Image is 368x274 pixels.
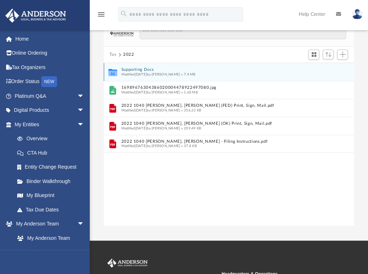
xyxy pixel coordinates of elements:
[121,67,327,72] button: Supporting Docs
[5,74,95,89] a: Order StatusNEW
[10,146,95,160] a: CTA Hub
[5,217,92,231] a: My Anderson Teamarrow_drop_down
[10,231,88,245] a: My Anderson Team
[140,26,346,39] input: Search files and folders
[121,126,180,130] span: Modified [DATE] by [PERSON_NAME]
[121,121,327,126] button: 2022 1040 [PERSON_NAME], [PERSON_NAME] (OK) Print, Sign, Mail.pdf
[121,85,327,90] button: 16989676304386020004478922497080.jpg
[180,108,201,112] span: 356.23 KB
[5,46,95,60] a: Online Ordering
[5,60,95,74] a: Tax Organizers
[10,188,92,203] a: My Blueprint
[10,202,95,217] a: Tax Due Dates
[77,117,92,132] span: arrow_drop_down
[10,160,95,174] a: Entity Change Request
[120,10,128,18] i: search
[97,14,106,19] a: menu
[121,90,180,94] span: Modified [DATE] by [PERSON_NAME]
[121,108,180,112] span: Modified [DATE] by [PERSON_NAME]
[77,103,92,118] span: arrow_drop_down
[123,51,134,58] button: 2022
[97,10,106,19] i: menu
[10,132,95,146] a: Overview
[5,103,95,118] a: Digital Productsarrow_drop_down
[180,126,201,130] span: 209.49 KB
[5,89,95,103] a: Platinum Q&Aarrow_drop_down
[106,259,149,268] img: Anderson Advisors Platinum Portal
[352,9,363,19] img: User Pic
[3,9,68,23] img: Anderson Advisors Platinum Portal
[41,76,57,87] div: NEW
[323,50,334,59] button: Sort
[121,72,180,76] span: Modified [DATE] by [PERSON_NAME]
[121,144,180,148] span: Modified [DATE] by [PERSON_NAME]
[110,51,117,58] button: Tax
[10,245,92,260] a: Anderson System
[121,139,327,143] button: 2022 1040 [PERSON_NAME], [PERSON_NAME] - Filing Instructions.pdf
[180,144,196,148] span: 37.8 KB
[308,50,319,60] button: Switch to Grid View
[180,90,197,94] span: 1.68 MB
[10,174,95,188] a: Binder Walkthrough
[5,32,95,46] a: Home
[104,63,354,226] div: grid
[337,50,348,60] button: Add
[5,117,95,132] a: My Entitiesarrow_drop_down
[180,72,195,76] span: 7.4 MB
[77,217,92,232] span: arrow_drop_down
[77,89,92,104] span: arrow_drop_down
[121,103,327,108] button: 2022 1040 [PERSON_NAME], [PERSON_NAME] (FED) Print, Sign, Mail.pdf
